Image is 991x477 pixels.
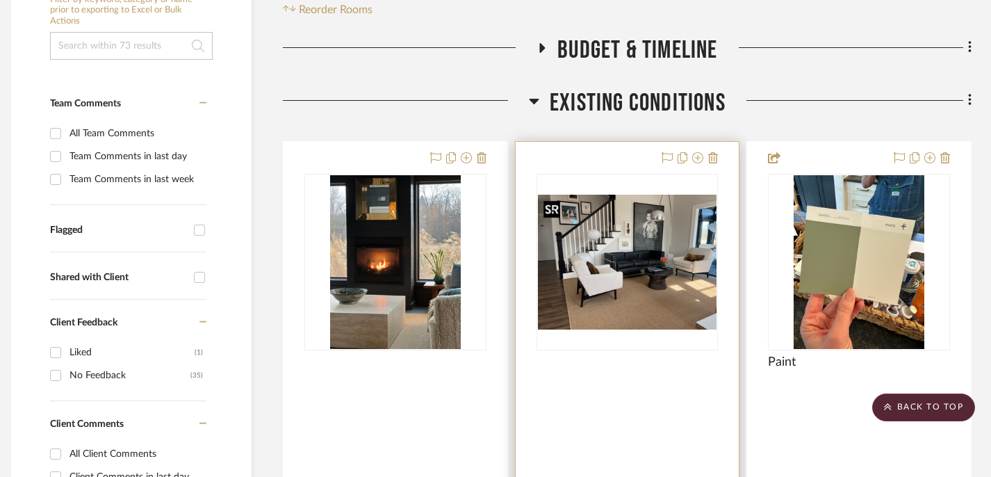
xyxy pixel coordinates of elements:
span: Paint [768,355,796,370]
input: Search within 73 results [50,32,213,60]
div: 0 [537,175,718,350]
div: All Client Comments [69,443,203,465]
div: All Team Comments [69,122,203,145]
span: Budget & Timeline [557,35,717,65]
div: (1) [195,341,203,364]
div: Team Comments in last day [69,145,203,168]
span: Team Comments [50,99,121,108]
span: Reorder Rooms [299,1,372,18]
img: null [538,195,717,330]
div: Shared with Client [50,272,187,284]
span: Client Feedback [50,318,117,328]
span: Client Comments [50,419,124,429]
scroll-to-top-button: BACK TO TOP [872,394,975,421]
span: Existing Conditions [550,88,726,118]
img: null [330,175,461,349]
div: Liked [69,341,195,364]
button: Reorder Rooms [283,1,372,18]
img: Paint [794,175,924,349]
div: Flagged [50,225,187,236]
div: No Feedback [69,364,190,387]
div: (35) [190,364,203,387]
div: Team Comments in last week [69,168,203,191]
